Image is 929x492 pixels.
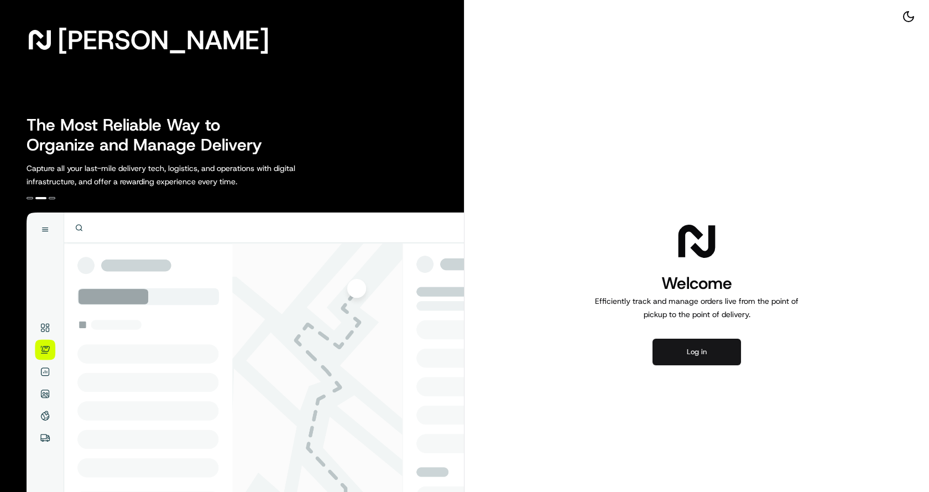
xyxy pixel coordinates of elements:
p: Capture all your last-mile delivery tech, logistics, and operations with digital infrastructure, ... [27,162,345,188]
h1: Welcome [591,272,803,294]
button: Log in [653,339,741,365]
h2: The Most Reliable Way to Organize and Manage Delivery [27,115,274,155]
p: Efficiently track and manage orders live from the point of pickup to the point of delivery. [591,294,803,321]
span: [PERSON_NAME] [58,29,269,51]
